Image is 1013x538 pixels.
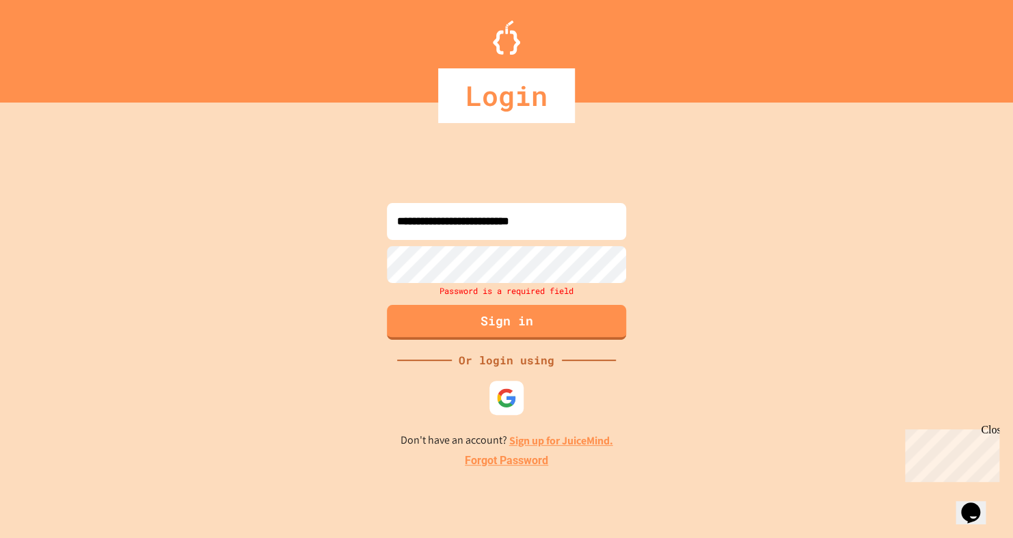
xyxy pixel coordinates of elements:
[900,424,999,482] iframe: chat widget
[438,68,575,123] div: Login
[493,21,520,55] img: Logo.svg
[452,352,561,368] div: Or login using
[383,283,630,298] div: Password is a required field
[509,433,613,448] a: Sign up for JuiceMind.
[401,432,613,449] p: Don't have an account?
[465,453,548,469] a: Forgot Password
[496,388,517,408] img: google-icon.svg
[5,5,94,87] div: Chat with us now!Close
[956,483,999,524] iframe: chat widget
[387,305,626,340] button: Sign in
